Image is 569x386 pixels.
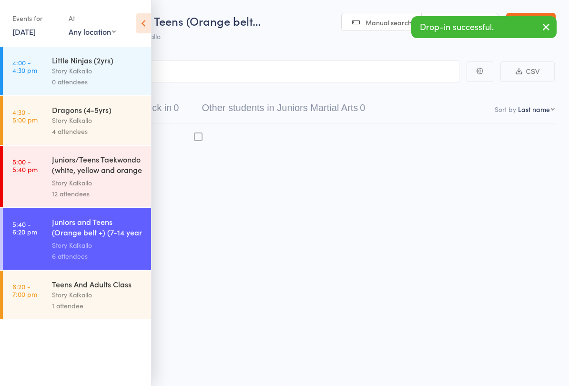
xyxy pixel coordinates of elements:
[3,146,151,207] a: 5:00 -5:40 pmJuniors/Teens Taekwondo (white, yellow and orange ...Story Kalkallo12 attendees
[69,26,116,37] div: Any location
[52,279,143,289] div: Teens And Adults Class
[506,13,556,32] a: Exit roll call
[202,98,365,123] button: Other students in Juniors Martial Arts0
[12,59,37,74] time: 4:00 - 4:30 pm
[52,240,143,251] div: Story Kalkallo
[3,208,151,270] a: 5:40 -6:20 pmJuniors and Teens (Orange belt +) (7-14 year olds)Story Kalkallo6 attendees
[52,55,143,65] div: Little Ninjas (2yrs)
[52,104,143,115] div: Dragons (4-5yrs)
[495,104,516,114] label: Sort by
[12,220,37,235] time: 5:40 - 6:20 pm
[360,102,365,113] div: 0
[69,10,116,26] div: At
[52,76,143,87] div: 0 attendees
[3,47,151,95] a: 4:00 -4:30 pmLittle Ninjas (2yrs)Story Kalkallo0 attendees
[52,289,143,300] div: Story Kalkallo
[500,61,555,82] button: CSV
[52,126,143,137] div: 4 attendees
[12,283,37,298] time: 6:20 - 7:00 pm
[52,177,143,188] div: Story Kalkallo
[366,18,412,27] span: Manual search
[12,26,36,37] a: [DATE]
[52,115,143,126] div: Story Kalkallo
[12,10,59,26] div: Events for
[12,158,38,173] time: 5:00 - 5:40 pm
[12,108,38,123] time: 4:30 - 5:00 pm
[173,102,179,113] div: 0
[52,188,143,199] div: 12 attendees
[518,104,550,114] div: Last name
[52,154,143,177] div: Juniors/Teens Taekwondo (white, yellow and orange ...
[52,251,143,262] div: 6 attendees
[14,61,459,82] input: Search by name
[3,271,151,319] a: 6:20 -7:00 pmTeens And Adults ClassStory Kalkallo1 attendee
[3,96,151,145] a: 4:30 -5:00 pmDragons (4-5yrs)Story Kalkallo4 attendees
[52,300,143,311] div: 1 attendee
[411,16,557,38] div: Drop-in successful.
[52,216,143,240] div: Juniors and Teens (Orange belt +) (7-14 year olds)
[52,65,143,76] div: Story Kalkallo
[92,13,261,29] span: Juniors and Teens (Orange belt…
